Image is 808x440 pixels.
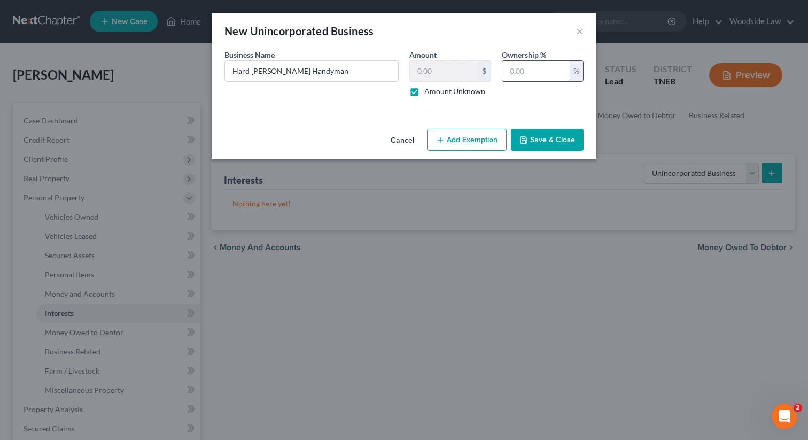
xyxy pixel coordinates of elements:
input: Enter name... [225,61,398,81]
span: 2 [794,404,802,412]
span: Business Name [224,50,275,59]
button: × [576,25,584,37]
button: Save & Close [511,129,584,151]
label: Amount [409,49,437,60]
label: Amount Unknown [424,86,485,97]
div: New Unincorporated Business [224,24,374,38]
div: % [570,61,583,81]
div: $ [478,61,491,81]
input: 0.00 [410,61,478,81]
input: 0.00 [502,61,570,81]
button: Cancel [382,130,423,151]
label: Ownership % [502,49,546,60]
iframe: Intercom live chat [772,404,797,429]
button: Add Exemption [427,129,507,151]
